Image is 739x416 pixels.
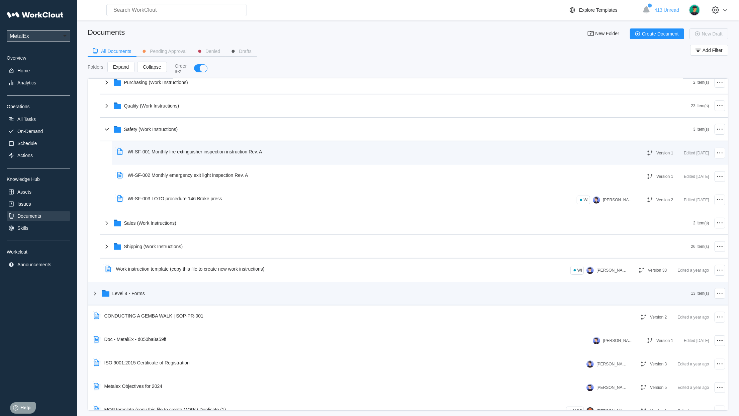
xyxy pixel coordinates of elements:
[88,64,105,70] div: Folders :
[128,149,262,154] div: WI-SF-001 Monthly fire extinguisher inspection instruction Rev. A
[655,7,679,13] span: 413 Unread
[586,407,594,415] img: user-2.png
[7,127,70,136] a: On-Demand
[7,66,70,75] a: Home
[124,220,176,226] div: Sales (Work Instructions)
[106,4,247,16] input: Search WorkClout
[579,7,618,13] div: Explore Templates
[7,249,70,255] div: Workclout
[150,49,187,54] div: Pending Approval
[107,62,134,72] button: Expand
[650,385,667,390] div: Version 5
[689,4,700,16] img: user.png
[7,187,70,197] a: Assets
[112,291,145,296] div: Level 4 - Forms
[693,221,709,225] div: 2 Item(s)
[656,338,673,343] div: Version 1
[17,80,36,85] div: Analytics
[7,139,70,148] a: Schedule
[7,151,70,160] a: Actions
[693,80,709,85] div: 2 Item(s)
[702,31,723,36] span: New Draft
[17,201,31,207] div: Issues
[7,199,70,209] a: Issues
[17,262,51,267] div: Announcements
[596,268,627,273] div: [PERSON_NAME] - previous user
[124,103,179,109] div: Quality (Work Instructions)
[677,407,709,415] div: Edited a year ago
[17,68,30,73] div: Home
[630,28,684,39] button: Create Document
[17,129,43,134] div: On-Demand
[17,153,33,158] div: Actions
[17,117,36,122] div: All Tasks
[7,211,70,221] a: Documents
[124,127,178,132] div: Safety (Work Instructions)
[650,362,667,366] div: Version 3
[225,46,257,56] button: Drafts
[104,313,203,319] div: CONDUCTING A GEMBA WALK | SOP-PR-001
[650,409,667,413] div: Version 1
[577,268,582,273] div: WI
[603,338,633,343] div: [PERSON_NAME]
[7,115,70,124] a: All Tasks
[7,260,70,269] a: Announcements
[586,384,594,391] img: user-5.png
[677,360,709,368] div: Edited a year ago
[192,46,225,56] button: Denied
[642,31,679,36] span: Create Document
[684,149,709,157] div: Edited [DATE]
[684,196,709,204] div: Edited [DATE]
[104,407,226,412] div: MOP template (copy this file to create MOPs) Duplicate (1)
[88,28,125,37] div: Documents
[137,62,167,72] button: Collapse
[596,409,627,413] div: [PERSON_NAME]
[596,362,627,366] div: [PERSON_NAME]
[584,198,589,202] div: WI
[7,223,70,233] a: Skills
[113,65,129,69] span: Expand
[691,291,709,296] div: 13 Item(s)
[104,360,190,365] div: ISO 9001:2015 Certificate of Registration
[691,244,709,249] div: 26 Item(s)
[7,55,70,61] div: Overview
[689,28,728,39] button: New Draft
[684,337,709,345] div: Edited [DATE]
[595,31,619,37] span: New Folder
[677,313,709,321] div: Edited a year ago
[648,268,667,273] div: Version 33
[656,151,673,155] div: Version 1
[7,78,70,87] a: Analytics
[128,172,248,178] div: WI-SF-002 Monthly emergency exit light inspection Rev. A
[568,6,639,14] a: Explore Templates
[583,28,625,39] button: New Folder
[650,315,667,320] div: Version 2
[17,213,41,219] div: Documents
[573,409,582,413] div: MOP
[7,104,70,109] div: Operations
[677,384,709,392] div: Edited a year ago
[128,196,222,201] div: WI-SF-003 LOTO procedure 146 Brake press
[124,244,183,249] div: Shipping (Work Instructions)
[205,49,220,54] div: Denied
[17,225,28,231] div: Skills
[684,172,709,181] div: Edited [DATE]
[690,45,728,56] button: Add Filter
[603,198,633,202] div: [PERSON_NAME] - previous user
[656,198,673,202] div: Version 2
[7,177,70,182] div: Knowledge Hub
[104,384,163,389] div: Metalex Objectives for 2024
[586,360,594,368] img: user-5.png
[17,189,31,195] div: Assets
[693,127,709,132] div: 3 Item(s)
[593,337,600,344] img: user-5.png
[593,196,600,204] img: user-5.png
[691,103,709,108] div: 23 Item(s)
[104,337,167,342] div: Doc - MetalEx - d050ba8a59ff
[143,65,161,69] span: Collapse
[677,266,709,274] div: Edited a year ago
[656,174,673,179] div: Version 1
[175,63,188,74] div: Order a-z
[596,385,627,390] div: [PERSON_NAME]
